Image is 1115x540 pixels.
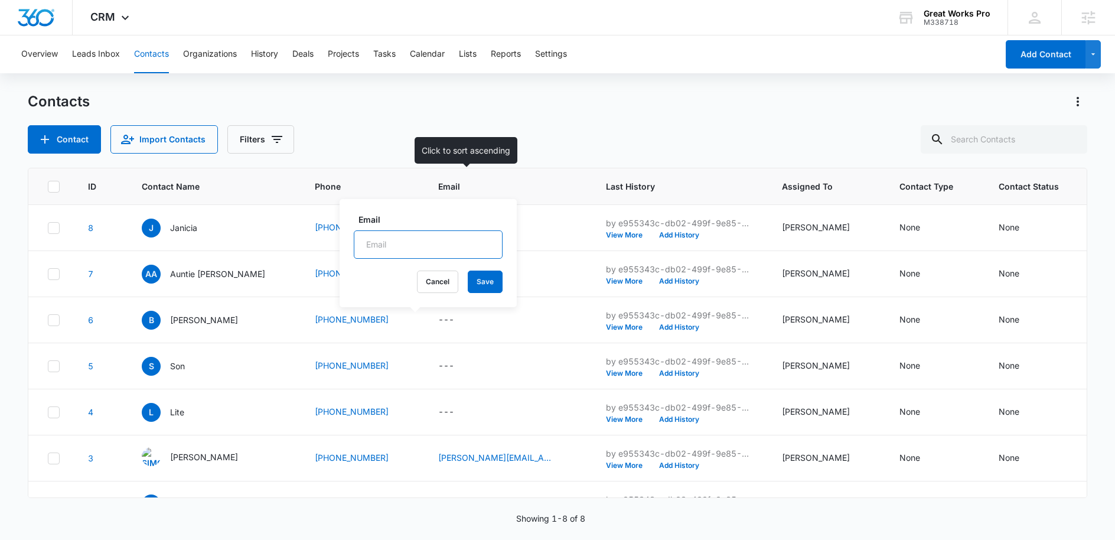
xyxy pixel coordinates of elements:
[782,221,871,235] div: Assigned To - jessica laster - Select to Edit Field
[315,405,410,419] div: Phone - +1 (470) 997-0400 - Select to Edit Field
[315,451,389,464] a: [PHONE_NUMBER]
[142,311,259,330] div: Contact Name - Brittany - Select to Edit Field
[417,271,458,293] button: Cancel
[438,359,475,373] div: Email - - Select to Edit Field
[651,416,708,423] button: Add History
[315,221,410,235] div: Phone - (470) 974-4163 - Select to Edit Field
[606,447,754,460] p: by e955343c-db02-499f-9e85-829e9f664ae0
[899,221,941,235] div: Contact Type - None - Select to Edit Field
[28,93,90,110] h1: Contacts
[315,221,389,233] a: [PHONE_NUMBER]
[999,359,1041,373] div: Contact Status - None - Select to Edit Field
[899,405,941,419] div: Contact Type - None - Select to Edit Field
[170,360,185,372] p: Son
[899,359,941,373] div: Contact Type - None - Select to Edit Field
[782,451,850,464] div: [PERSON_NAME]
[999,451,1041,466] div: Contact Status - None - Select to Edit Field
[315,313,410,327] div: Phone - +1 (423) 681-4667 - Select to Edit Field
[170,222,197,234] p: Janicia
[782,359,850,372] div: [PERSON_NAME]
[170,451,238,463] p: [PERSON_NAME]
[921,125,1087,154] input: Search Contacts
[899,497,941,512] div: Contact Type - None - Select to Edit Field
[899,313,941,327] div: Contact Type - None - Select to Edit Field
[88,180,96,193] span: ID
[999,313,1041,327] div: Contact Status - None - Select to Edit Field
[1006,40,1085,69] button: Add Contact
[315,405,389,418] a: [PHONE_NUMBER]
[491,35,521,73] button: Reports
[142,447,161,466] img: Simone Tulloch
[899,221,920,233] div: None
[90,11,115,23] span: CRM
[651,370,708,377] button: Add History
[315,451,410,466] div: Phone - +1 (404) 729-8079 - Select to Edit Field
[782,497,850,510] div: [PERSON_NAME]
[606,232,651,239] button: View More
[606,462,651,469] button: View More
[606,263,754,275] p: by e955343c-db02-499f-9e85-829e9f664ae0
[88,453,93,463] a: Navigate to contact details page for Simone Tulloch
[134,35,169,73] button: Contacts
[899,180,953,193] span: Contact Type
[410,35,445,73] button: Calendar
[315,313,389,326] a: [PHONE_NUMBER]
[606,493,754,506] p: by e955343c-db02-499f-9e85-829e9f664ae0
[606,416,651,423] button: View More
[651,278,708,285] button: Add History
[782,451,871,466] div: Assigned To - jessica laster - Select to Edit Field
[606,370,651,377] button: View More
[899,497,920,510] div: None
[142,357,161,376] span: S
[1068,92,1087,111] button: Actions
[227,125,294,154] button: Filters
[999,359,1019,372] div: None
[999,267,1041,281] div: Contact Status - None - Select to Edit Field
[924,18,990,27] div: account id
[72,35,120,73] button: Leads Inbox
[606,180,736,193] span: Last History
[438,359,454,373] div: ---
[606,355,754,367] p: by e955343c-db02-499f-9e85-829e9f664ae0
[782,221,850,233] div: [PERSON_NAME]
[170,268,265,280] p: Auntie [PERSON_NAME]
[459,35,477,73] button: Lists
[606,217,754,229] p: by e955343c-db02-499f-9e85-829e9f664ae0
[88,407,93,417] a: Navigate to contact details page for Lite
[899,451,920,464] div: None
[999,313,1019,326] div: None
[21,35,58,73] button: Overview
[782,405,871,419] div: Assigned To - jessica laster - Select to Edit Field
[782,359,871,373] div: Assigned To - jessica laster - Select to Edit Field
[251,35,278,73] button: History
[415,137,517,164] div: Click to sort ascending
[292,35,314,73] button: Deals
[142,180,269,193] span: Contact Name
[170,406,184,418] p: Lite
[999,405,1019,418] div: None
[999,221,1041,235] div: Contact Status - None - Select to Edit Field
[468,271,503,293] button: Save
[328,35,359,73] button: Projects
[358,213,507,226] label: Email
[782,497,871,512] div: Assigned To - jessica laster - Select to Edit Field
[142,357,206,376] div: Contact Name - Son - Select to Edit Field
[142,311,161,330] span: B
[999,405,1041,419] div: Contact Status - None - Select to Edit Field
[899,313,920,326] div: None
[28,125,101,154] button: Add Contact
[315,497,368,512] div: Phone - 678663 - Select to Edit Field
[999,267,1019,279] div: None
[315,359,389,372] a: [PHONE_NUMBER]
[88,223,93,233] a: Navigate to contact details page for Janicia
[373,35,396,73] button: Tasks
[782,405,850,418] div: [PERSON_NAME]
[438,313,475,327] div: Email - - Select to Edit Field
[651,462,708,469] button: Add History
[782,313,850,326] div: [PERSON_NAME]
[999,221,1019,233] div: None
[606,309,754,321] p: by e955343c-db02-499f-9e85-829e9f664ae0
[438,405,454,419] div: ---
[88,361,93,371] a: Navigate to contact details page for Son
[142,403,206,422] div: Contact Name - Lite - Select to Edit Field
